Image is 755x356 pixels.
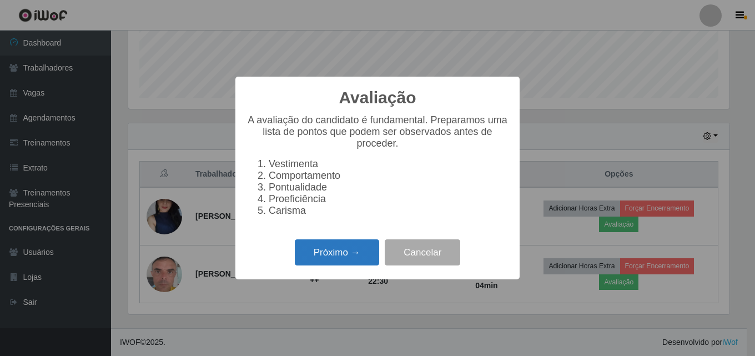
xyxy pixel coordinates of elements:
li: Comportamento [269,170,509,182]
p: A avaliação do candidato é fundamental. Preparamos uma lista de pontos que podem ser observados a... [246,114,509,149]
h2: Avaliação [339,88,416,108]
li: Pontualidade [269,182,509,193]
li: Vestimenta [269,158,509,170]
li: Proeficiência [269,193,509,205]
button: Próximo → [295,239,379,265]
li: Carisma [269,205,509,217]
button: Cancelar [385,239,460,265]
